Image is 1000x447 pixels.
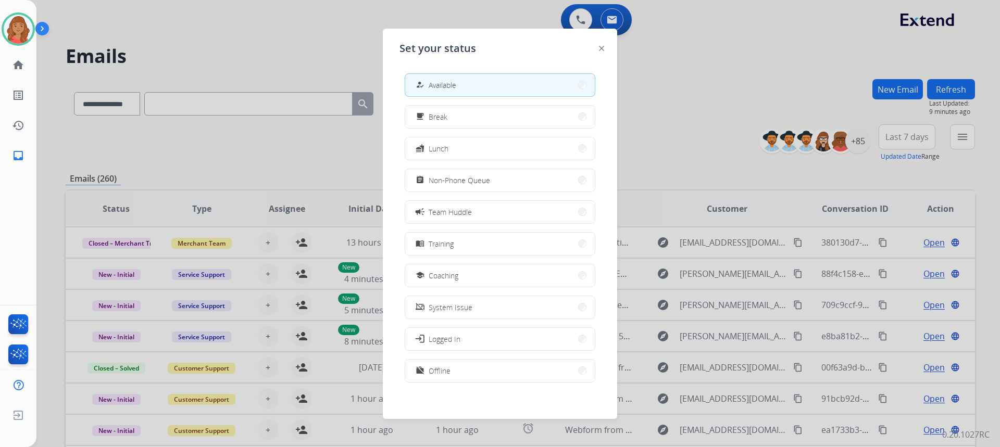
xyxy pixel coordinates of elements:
button: Coaching [405,264,595,287]
span: Team Huddle [429,207,472,218]
button: Logged In [405,328,595,350]
button: Team Huddle [405,201,595,223]
span: Non-Phone Queue [429,175,490,186]
mat-icon: campaign [415,207,425,217]
img: close-button [599,46,604,51]
mat-icon: login [415,334,425,344]
button: Break [405,106,595,128]
mat-icon: menu_book [416,239,424,248]
p: 0.20.1027RC [942,428,990,441]
span: Available [429,80,456,91]
mat-icon: history [12,119,24,132]
span: Break [429,111,447,122]
mat-icon: how_to_reg [416,81,424,90]
mat-icon: work_off [416,366,424,375]
mat-icon: school [416,271,424,280]
span: Logged In [429,334,460,344]
img: avatar [4,15,33,44]
span: System Issue [429,302,472,313]
button: Non-Phone Queue [405,169,595,191]
button: Offline [405,360,595,382]
span: Training [429,238,454,249]
span: Coaching [429,270,458,281]
span: Lunch [429,143,448,154]
mat-icon: home [12,59,24,71]
mat-icon: inbox [12,149,24,162]
button: Available [405,74,595,96]
mat-icon: assignment [416,176,424,185]
mat-icon: list_alt [12,89,24,101]
span: Set your status [399,41,476,56]
button: System Issue [405,296,595,318]
button: Training [405,233,595,255]
mat-icon: fastfood [416,144,424,153]
mat-icon: phonelink_off [416,303,424,312]
span: Offline [429,365,451,376]
button: Lunch [405,137,595,160]
mat-icon: free_breakfast [416,112,424,121]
